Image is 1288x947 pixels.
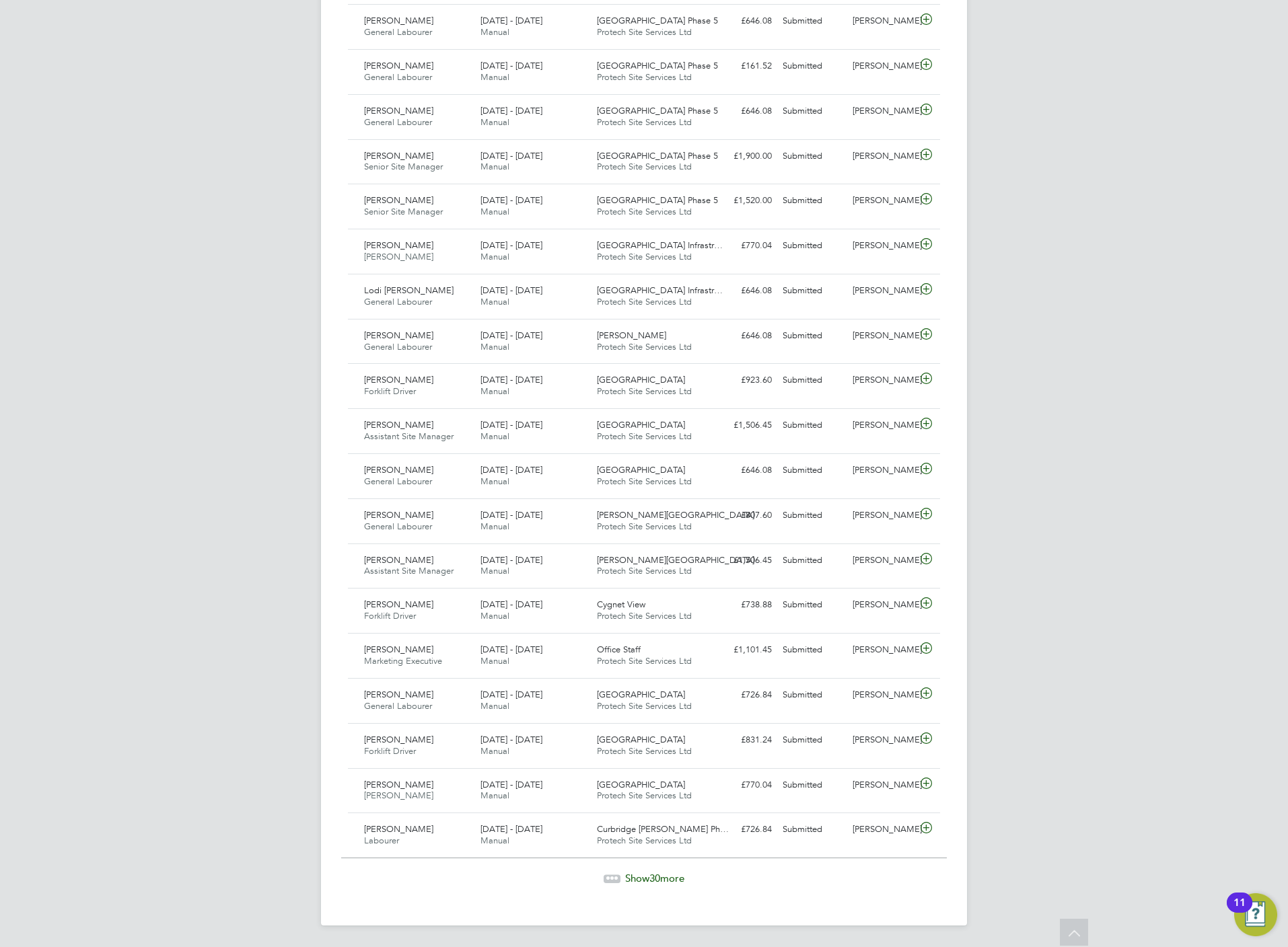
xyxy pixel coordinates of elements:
[597,689,685,700] span: [GEOGRAPHIC_DATA]
[597,700,692,712] span: Protech Site Services Ltd
[597,835,692,846] span: Protech Site Services Ltd
[480,565,509,576] span: Manual
[597,239,723,251] span: [GEOGRAPHIC_DATA] Infrastr…
[707,550,777,572] div: £1,506.45
[597,105,718,116] span: [GEOGRAPHIC_DATA] Phase 5
[597,341,692,352] span: Protech Site Services Ltd
[707,100,777,122] div: £646.08
[707,639,777,661] div: £1,101.45
[707,414,777,437] div: £1,506.45
[364,700,432,712] span: General Labourer
[480,779,542,790] span: [DATE] - [DATE]
[847,819,917,841] div: [PERSON_NAME]
[364,734,433,745] span: [PERSON_NAME]
[777,459,847,482] div: Submitted
[707,190,777,212] div: £1,520.00
[597,476,692,487] span: Protech Site Services Ltd
[480,206,509,217] span: Manual
[597,385,692,397] span: Protech Site Services Ltd
[847,190,917,212] div: [PERSON_NAME]
[480,655,509,667] span: Manual
[707,459,777,482] div: £646.08
[480,464,542,476] span: [DATE] - [DATE]
[480,419,542,430] span: [DATE] - [DATE]
[597,734,685,745] span: [GEOGRAPHIC_DATA]
[777,729,847,751] div: Submitted
[480,610,509,621] span: Manual
[480,116,509,128] span: Manual
[364,509,433,521] span: [PERSON_NAME]
[847,100,917,122] div: [PERSON_NAME]
[597,430,692,442] span: Protech Site Services Ltd
[649,872,660,884] span: 30
[597,599,645,610] span: Cygnet View
[480,15,542,26] span: [DATE] - [DATE]
[480,430,509,442] span: Manual
[480,689,542,700] span: [DATE] - [DATE]
[625,872,684,884] span: Show more
[364,105,433,116] span: [PERSON_NAME]
[597,296,692,307] span: Protech Site Services Ltd
[777,639,847,661] div: Submitted
[597,521,692,532] span: Protech Site Services Ltd
[597,509,754,521] span: [PERSON_NAME][GEOGRAPHIC_DATA]
[480,150,542,161] span: [DATE] - [DATE]
[480,296,509,307] span: Manual
[364,823,433,835] span: [PERSON_NAME]
[597,330,666,341] span: [PERSON_NAME]
[364,835,399,846] span: Labourer
[847,145,917,167] div: [PERSON_NAME]
[364,374,433,385] span: [PERSON_NAME]
[597,251,692,262] span: Protech Site Services Ltd
[707,684,777,706] div: £726.84
[364,285,454,296] span: Lodi [PERSON_NAME]
[597,419,685,430] span: [GEOGRAPHIC_DATA]
[597,464,685,476] span: [GEOGRAPHIC_DATA]
[480,341,509,352] span: Manual
[707,55,777,77] div: £161.52
[597,15,718,26] span: [GEOGRAPHIC_DATA] Phase 5
[364,15,433,26] span: [PERSON_NAME]
[777,100,847,122] div: Submitted
[847,774,917,796] div: [PERSON_NAME]
[777,819,847,841] div: Submitted
[480,26,509,38] span: Manual
[777,280,847,302] div: Submitted
[480,700,509,712] span: Manual
[364,239,433,251] span: [PERSON_NAME]
[847,504,917,527] div: [PERSON_NAME]
[480,71,509,83] span: Manual
[777,504,847,527] div: Submitted
[597,206,692,217] span: Protech Site Services Ltd
[480,374,542,385] span: [DATE] - [DATE]
[777,414,847,437] div: Submitted
[597,150,718,161] span: [GEOGRAPHIC_DATA] Phase 5
[777,55,847,77] div: Submitted
[847,235,917,257] div: [PERSON_NAME]
[364,521,432,532] span: General Labourer
[847,684,917,706] div: [PERSON_NAME]
[847,55,917,77] div: [PERSON_NAME]
[480,521,509,532] span: Manual
[480,835,509,846] span: Manual
[597,644,641,655] span: Office Staff
[364,430,454,442] span: Assistant Site Manager
[777,774,847,796] div: Submitted
[847,639,917,661] div: [PERSON_NAME]
[480,385,509,397] span: Manual
[597,823,729,835] span: Curbridge [PERSON_NAME] Ph…
[364,464,433,476] span: [PERSON_NAME]
[847,369,917,391] div: [PERSON_NAME]
[707,594,777,616] div: £738.88
[777,145,847,167] div: Submitted
[707,729,777,751] div: £831.24
[364,565,454,576] span: Assistant Site Manager
[364,71,432,83] span: General Labourer
[597,565,692,576] span: Protech Site Services Ltd
[480,745,509,757] span: Manual
[480,105,542,116] span: [DATE] - [DATE]
[364,419,433,430] span: [PERSON_NAME]
[364,644,433,655] span: [PERSON_NAME]
[597,285,723,296] span: [GEOGRAPHIC_DATA] Infrastr…
[480,790,509,801] span: Manual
